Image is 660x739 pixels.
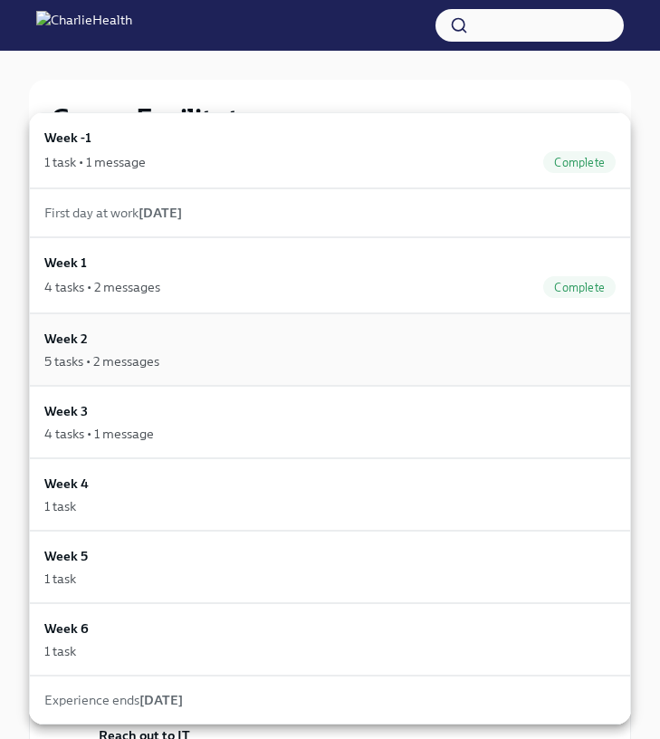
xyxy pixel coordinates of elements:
strong: [DATE] [139,692,183,708]
h6: Week 1 [44,253,87,273]
a: Week 14 tasks • 2 messagesComplete [29,237,631,313]
h6: Week 5 [44,546,88,566]
div: 4 tasks • 2 messages [44,278,160,296]
a: Week -11 task • 1 messageComplete [29,112,631,188]
h6: Week 6 [44,619,89,638]
div: 1 task • 1 message [44,153,146,171]
a: Week 51 task [29,531,631,603]
a: Week 41 task [29,458,631,531]
h6: Week 2 [44,329,88,349]
h6: Week 3 [44,401,88,421]
h6: Week 4 [44,474,89,494]
span: Complete [543,281,616,294]
strong: [DATE] [139,205,182,221]
span: Experience ends [44,692,183,708]
span: First day at work [44,205,182,221]
span: Complete [543,156,616,169]
div: 1 task [44,570,76,588]
a: Week 34 tasks • 1 message [29,386,631,458]
a: Week 61 task [29,603,631,676]
div: 1 task [44,642,76,660]
h6: Week -1 [44,128,91,148]
div: 5 tasks • 2 messages [44,352,159,370]
a: Week 25 tasks • 2 messages [29,313,631,386]
div: 1 task [44,497,76,515]
div: 4 tasks • 1 message [44,425,154,443]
